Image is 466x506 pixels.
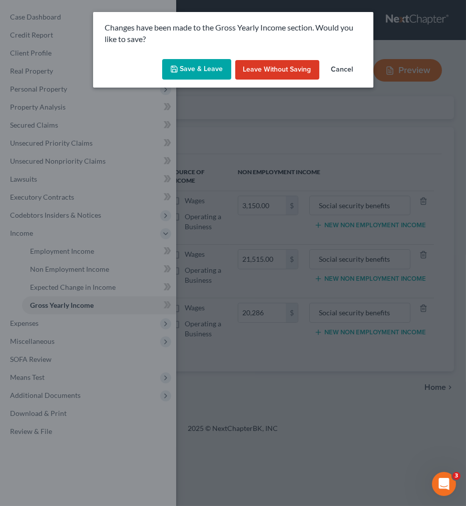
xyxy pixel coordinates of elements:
button: Cancel [323,60,361,80]
span: 3 [452,472,460,480]
iframe: Intercom live chat [432,472,456,496]
p: Changes have been made to the Gross Yearly Income section. Would you like to save? [105,22,361,45]
button: Leave without Saving [235,60,319,80]
button: Save & Leave [162,59,231,80]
